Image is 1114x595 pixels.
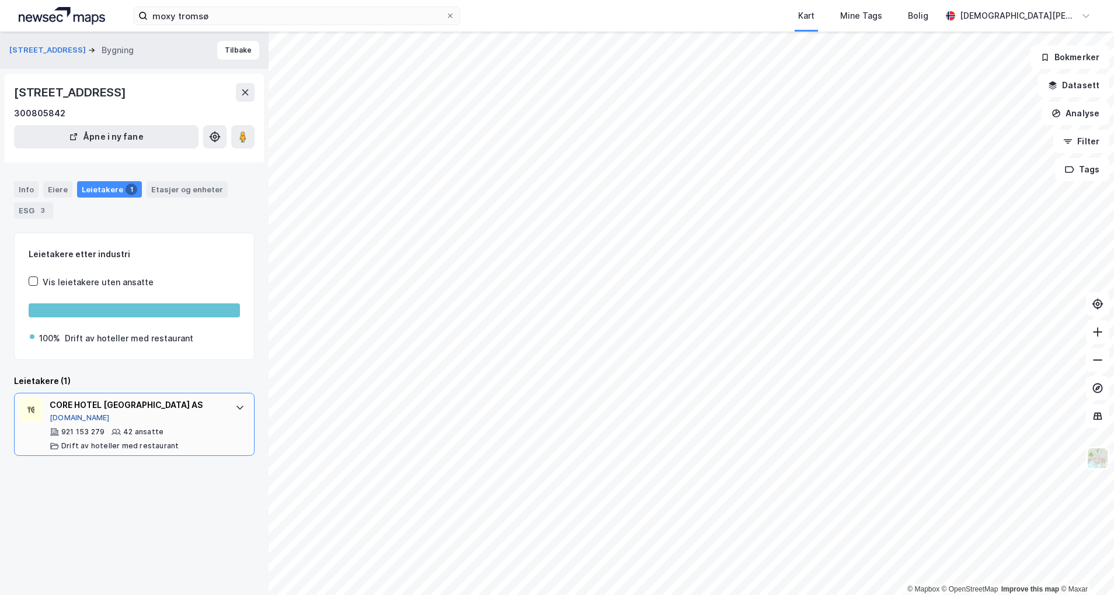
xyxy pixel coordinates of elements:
div: [STREET_ADDRESS] [14,83,128,102]
button: Tags [1055,158,1109,181]
div: Leietakere [77,181,142,198]
div: [DEMOGRAPHIC_DATA][PERSON_NAME] [960,9,1077,23]
div: Drift av hoteller med restaurant [65,331,193,345]
div: Vis leietakere uten ansatte [43,275,154,289]
div: Bolig [908,9,928,23]
iframe: Chat Widget [1056,539,1114,595]
img: logo.a4113a55bc3d86da70a041830d287a7e.svg [19,7,105,25]
a: OpenStreetMap [942,585,998,593]
img: Z [1087,447,1109,469]
div: Etasjer og enheter [151,184,223,195]
a: Improve this map [1001,585,1059,593]
button: [STREET_ADDRESS] [9,44,88,56]
button: [DOMAIN_NAME] [50,413,110,423]
div: Kart [798,9,814,23]
button: Åpne i ny fane [14,125,199,148]
div: ESG [14,202,53,219]
div: 1 [126,184,137,195]
div: Leietakere etter industri [29,247,240,261]
div: Bygning [102,43,134,57]
button: Datasett [1038,74,1109,97]
button: Tilbake [217,41,259,60]
button: Analyse [1042,102,1109,125]
div: Leietakere (1) [14,374,255,388]
div: 100% [39,331,60,345]
div: Eiere [43,181,72,198]
div: 3 [37,205,48,216]
a: Mapbox [907,585,939,593]
div: 42 ansatte [123,427,163,437]
div: Drift av hoteller med restaurant [61,441,179,451]
div: Kontrollprogram for chat [1056,539,1114,595]
button: Filter [1053,130,1109,153]
div: 921 153 279 [61,427,105,437]
div: 300805842 [14,106,65,120]
div: CORE HOTEL [GEOGRAPHIC_DATA] AS [50,398,224,412]
input: Søk på adresse, matrikkel, gårdeiere, leietakere eller personer [148,7,445,25]
div: Info [14,181,39,198]
div: Mine Tags [840,9,882,23]
button: Bokmerker [1031,46,1109,69]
